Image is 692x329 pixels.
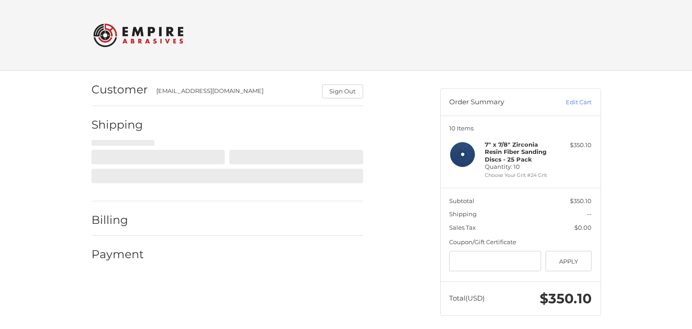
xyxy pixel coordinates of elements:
span: -- [587,210,592,218]
span: Subtotal [449,197,474,204]
span: Shipping [449,210,477,218]
h2: Payment [91,247,144,261]
div: $350.10 [556,141,592,150]
span: $0.00 [574,224,592,231]
div: Coupon/Gift Certificate [449,238,592,247]
h2: Billing [91,213,144,227]
a: Edit Cart [546,98,592,107]
span: $350.10 [540,290,592,307]
h4: Quantity: 10 [485,141,554,170]
div: [EMAIL_ADDRESS][DOMAIN_NAME] [156,87,313,98]
span: Sales Tax [449,224,476,231]
button: Sign Out [322,84,363,98]
h3: Order Summary [449,98,546,107]
li: Choose Your Grit #24 Grit [485,171,554,179]
button: Apply [546,251,592,271]
span: $350.10 [570,197,592,204]
span: Total (USD) [449,294,485,302]
h2: Shipping [91,118,144,132]
strong: 7" x 7/8" Zirconia Resin Fiber Sanding Discs - 25 Pack [485,141,546,163]
img: Empire Abrasives [93,18,183,53]
h3: 10 Items [449,125,592,132]
h2: Customer [91,83,148,97]
input: Gift Certificate or Coupon Code [449,251,541,271]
